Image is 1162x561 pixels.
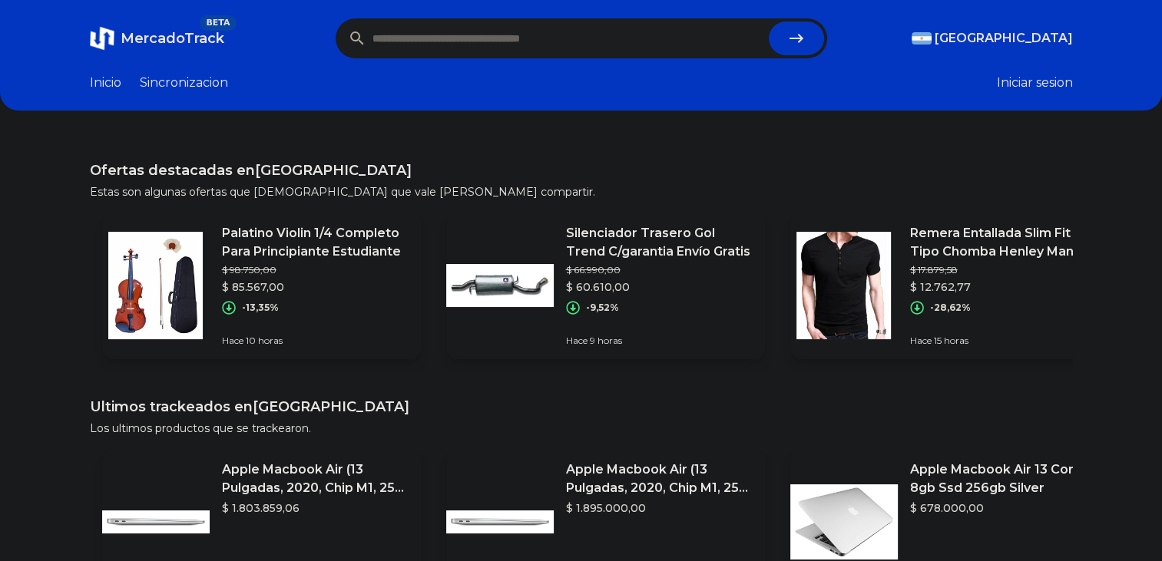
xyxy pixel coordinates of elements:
a: Sincronizacion [140,74,228,92]
span: BETA [200,15,236,31]
p: -13,35% [242,302,279,314]
img: Argentina [912,32,932,45]
p: Hace 15 horas [910,335,1097,347]
a: Featured imageRemera Entallada Slim Fit Tipo Chomba Henley Mangas Cortas$ 17.879,58$ 12.762,77-28... [790,212,1110,359]
button: Iniciar sesion [997,74,1073,92]
p: $ 98.750,00 [222,264,409,276]
button: [GEOGRAPHIC_DATA] [912,29,1073,48]
a: Featured imagePalatino Violin 1/4 Completo Para Principiante Estudiante$ 98.750,00$ 85.567,00-13,... [102,212,422,359]
a: Inicio [90,74,121,92]
p: Hace 10 horas [222,335,409,347]
p: $ 1.803.859,06 [222,500,409,516]
p: Estas son algunas ofertas que [DEMOGRAPHIC_DATA] que vale [PERSON_NAME] compartir. [90,184,1073,200]
p: $ 678.000,00 [910,500,1097,516]
a: MercadoTrackBETA [90,26,224,51]
p: $ 1.895.000,00 [566,500,753,516]
p: $ 66.990,00 [566,264,753,276]
p: $ 12.762,77 [910,279,1097,295]
p: Remera Entallada Slim Fit Tipo Chomba Henley Mangas Cortas [910,224,1097,261]
p: -28,62% [930,302,971,314]
p: Los ultimos productos que se trackearon. [90,421,1073,436]
p: Apple Macbook Air (13 Pulgadas, 2020, Chip M1, 256 Gb De Ssd, 8 Gb De Ram) - Plata [222,460,409,497]
p: Silenciador Trasero Gol Trend C/garantia Envío Gratis [566,224,753,261]
img: Featured image [102,232,210,339]
p: Hace 9 horas [566,335,753,347]
p: Apple Macbook Air (13 Pulgadas, 2020, Chip M1, 256 Gb De Ssd, 8 Gb De Ram) - Plata [566,460,753,497]
img: Featured image [446,232,554,339]
h1: Ofertas destacadas en [GEOGRAPHIC_DATA] [90,160,1073,181]
span: [GEOGRAPHIC_DATA] [935,29,1073,48]
img: MercadoTrack [90,26,114,51]
p: Palatino Violin 1/4 Completo Para Principiante Estudiante [222,224,409,261]
p: Apple Macbook Air 13 Core I5 8gb Ssd 256gb Silver [910,460,1097,497]
p: $ 60.610,00 [566,279,753,295]
p: -9,52% [586,302,619,314]
img: Featured image [790,232,898,339]
a: Featured imageSilenciador Trasero Gol Trend C/garantia Envío Gratis$ 66.990,00$ 60.610,00-9,52%Ha... [446,212,766,359]
h1: Ultimos trackeados en [GEOGRAPHIC_DATA] [90,396,1073,417]
p: $ 17.879,58 [910,264,1097,276]
span: MercadoTrack [121,30,224,47]
p: $ 85.567,00 [222,279,409,295]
